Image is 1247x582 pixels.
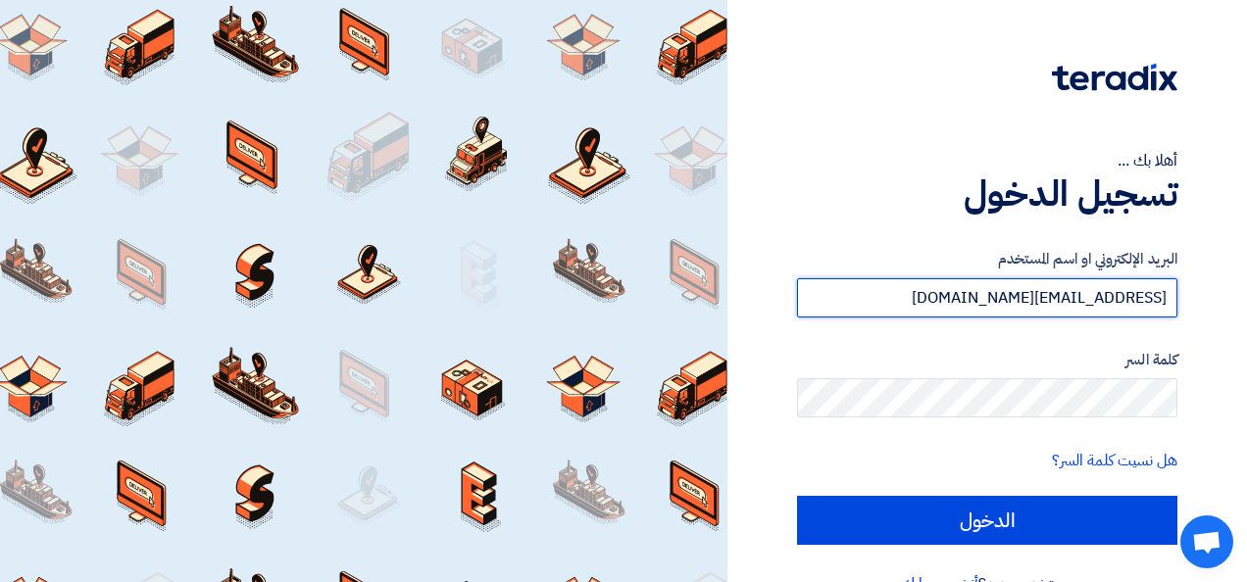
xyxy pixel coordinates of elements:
img: Teradix logo [1052,64,1177,91]
input: الدخول [797,496,1177,545]
a: Open chat [1180,515,1233,568]
a: هل نسيت كلمة السر؟ [1052,449,1177,472]
h1: تسجيل الدخول [797,172,1177,216]
input: أدخل بريد العمل الإلكتروني او اسم المستخدم الخاص بك ... [797,278,1177,317]
label: البريد الإلكتروني او اسم المستخدم [797,248,1177,270]
label: كلمة السر [797,349,1177,371]
div: أهلا بك ... [797,149,1177,172]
